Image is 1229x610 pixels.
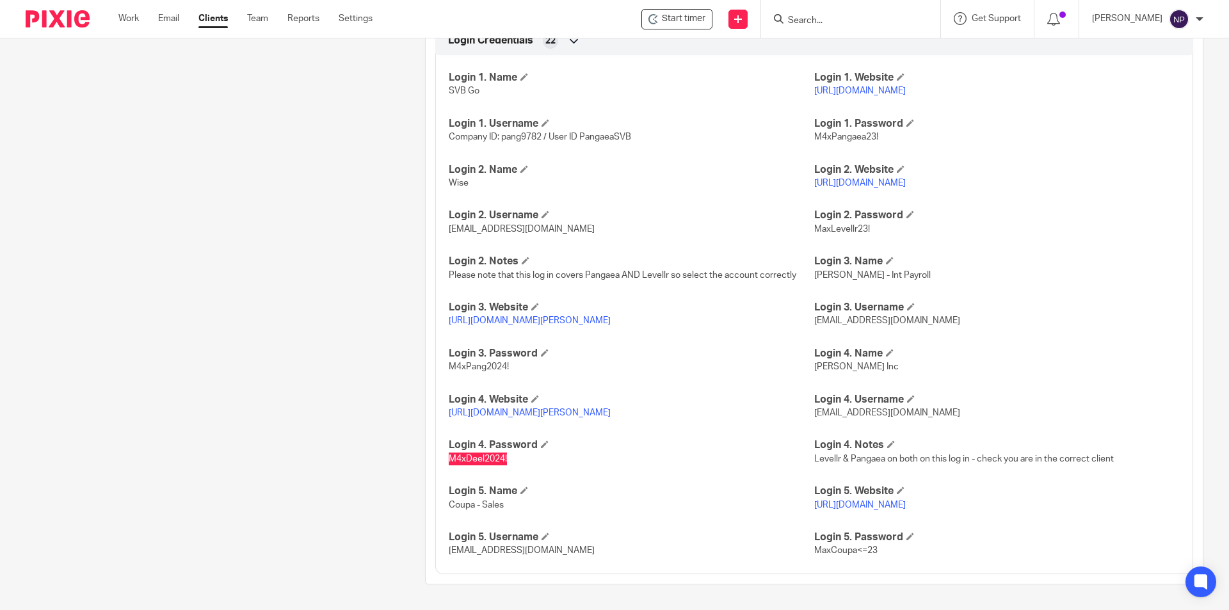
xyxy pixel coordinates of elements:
span: Get Support [972,14,1021,23]
h4: Login 5. Username [449,531,814,544]
h4: Login 3. Website [449,301,814,314]
h4: Login 1. Password [814,117,1180,131]
h4: Login 3. Password [449,347,814,360]
span: 22 [545,35,556,47]
h4: Login 2. Name [449,163,814,177]
span: Login Credentials [448,34,533,47]
a: Reports [287,12,319,25]
h4: Login 5. Name [449,485,814,498]
span: SVB Go [449,86,479,95]
span: MaxLevellr23! [814,225,870,234]
h4: Login 2. Website [814,163,1180,177]
h4: Login 5. Website [814,485,1180,498]
a: [URL][DOMAIN_NAME][PERSON_NAME] [449,408,611,417]
span: Wise [449,179,469,188]
span: MaxCoupa<=23 [814,546,878,555]
a: [URL][DOMAIN_NAME][PERSON_NAME] [449,316,611,325]
a: [URL][DOMAIN_NAME] [814,501,906,510]
h4: Login 1. Website [814,71,1180,84]
a: Team [247,12,268,25]
a: [URL][DOMAIN_NAME] [814,86,906,95]
h4: Login 4. Password [449,438,814,452]
h4: Login 2. Username [449,209,814,222]
h4: Login 2. Password [814,209,1180,222]
a: [URL][DOMAIN_NAME] [814,179,906,188]
h4: Login 4. Name [814,347,1180,360]
span: [EMAIL_ADDRESS][DOMAIN_NAME] [814,408,960,417]
h4: Login 3. Name [814,255,1180,268]
span: Coupa - Sales [449,501,504,510]
span: Company ID: pang9782 / User ID PangaeaSVB [449,132,631,141]
span: Levellr & Pangaea on both on this log in - check you are in the correct client [814,454,1114,463]
a: Clients [198,12,228,25]
h4: Login 1. Username [449,117,814,131]
span: [EMAIL_ADDRESS][DOMAIN_NAME] [814,316,960,325]
h4: Login 3. Username [814,301,1180,314]
span: [EMAIL_ADDRESS][DOMAIN_NAME] [449,225,595,234]
div: Pangaea Data Inc [641,9,712,29]
h4: Login 4. Username [814,393,1180,406]
img: svg%3E [1169,9,1189,29]
a: Work [118,12,139,25]
h4: Login 5. Password [814,531,1180,544]
span: Start timer [662,12,705,26]
p: [PERSON_NAME] [1092,12,1162,25]
span: M4xPang2024! [449,362,509,371]
a: Email [158,12,179,25]
a: Settings [339,12,373,25]
span: M4xPangaea23! [814,132,878,141]
input: Search [787,15,902,27]
span: [PERSON_NAME] - Int Payroll [814,271,931,280]
span: [PERSON_NAME] Inc [814,362,899,371]
span: Please note that this log in covers Pangaea AND Levellr so select the account correctly [449,271,796,280]
img: Pixie [26,10,90,28]
h4: Login 4. Website [449,393,814,406]
h4: Login 2. Notes [449,255,814,268]
span: [EMAIL_ADDRESS][DOMAIN_NAME] [449,546,595,555]
span: M4xDeel2024! [449,454,507,463]
h4: Login 1. Name [449,71,814,84]
h4: Login 4. Notes [814,438,1180,452]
